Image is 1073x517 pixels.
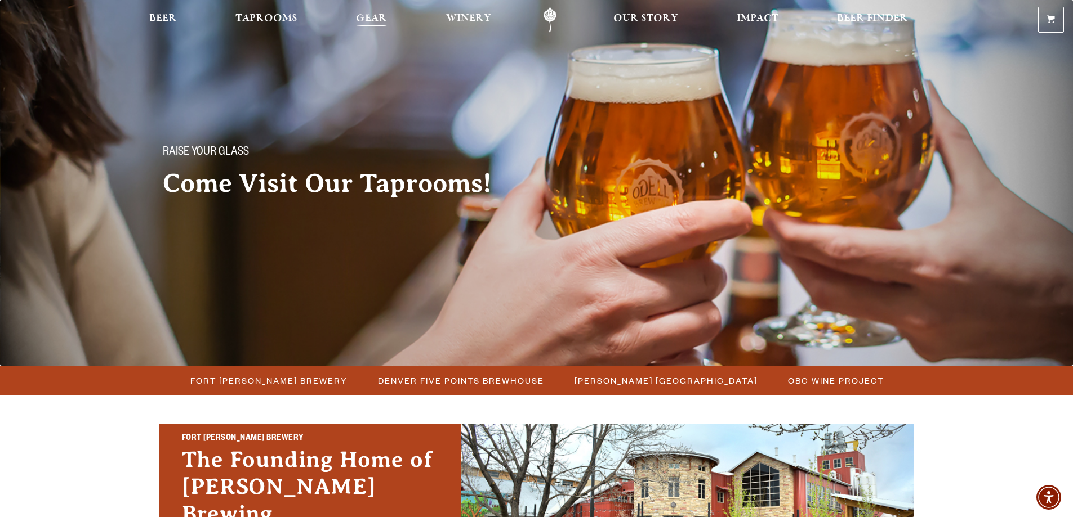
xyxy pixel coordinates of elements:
[1036,485,1061,510] div: Accessibility Menu
[228,7,305,33] a: Taprooms
[575,372,758,389] span: [PERSON_NAME] [GEOGRAPHIC_DATA]
[439,7,498,33] a: Winery
[349,7,394,33] a: Gear
[837,14,908,23] span: Beer Finder
[737,14,778,23] span: Impact
[235,14,297,23] span: Taprooms
[149,14,177,23] span: Beer
[190,372,348,389] span: Fort [PERSON_NAME] Brewery
[613,14,678,23] span: Our Story
[378,372,544,389] span: Denver Five Points Brewhouse
[568,372,763,389] a: [PERSON_NAME] [GEOGRAPHIC_DATA]
[606,7,685,33] a: Our Story
[830,7,915,33] a: Beer Finder
[142,7,184,33] a: Beer
[446,14,491,23] span: Winery
[182,431,439,446] h2: Fort [PERSON_NAME] Brewery
[163,169,514,197] h2: Come Visit Our Taprooms!
[529,7,571,33] a: Odell Home
[781,372,889,389] a: OBC Wine Project
[163,146,249,160] span: Raise your glass
[371,372,550,389] a: Denver Five Points Brewhouse
[356,14,387,23] span: Gear
[788,372,884,389] span: OBC Wine Project
[729,7,786,33] a: Impact
[184,372,353,389] a: Fort [PERSON_NAME] Brewery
